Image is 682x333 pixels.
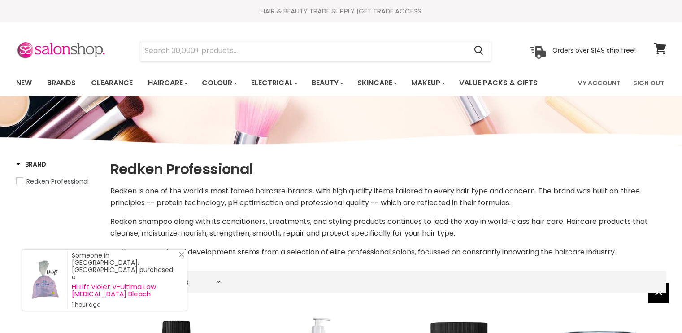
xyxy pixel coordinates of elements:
a: New [9,74,39,92]
h1: Redken Professional [110,160,666,179]
iframe: Gorgias live chat messenger [637,291,673,324]
a: My Account [572,74,626,92]
a: Beauty [305,74,349,92]
a: Brands [40,74,83,92]
a: Redken Professional [16,176,99,186]
div: Someone in [GEOGRAPHIC_DATA], [GEOGRAPHIC_DATA] purchased a [72,252,178,308]
a: Colour [195,74,243,92]
a: Electrical [244,74,303,92]
form: Product [140,40,491,61]
a: Value Packs & Gifts [452,74,544,92]
small: 1 hour ago [72,301,178,308]
ul: Main menu [9,70,558,96]
a: Makeup [404,74,451,92]
a: Visit product page [22,250,67,311]
a: Close Notification [175,252,184,261]
h3: Brand [16,160,47,169]
div: HAIR & BEAUTY TRADE SUPPLY | [5,7,678,16]
a: Haircare [141,74,193,92]
a: Sign Out [628,74,669,92]
button: Search [467,40,491,61]
a: GET TRADE ACCESS [359,6,421,16]
p: Orders over $149 ship free! [552,46,636,54]
svg: Close Icon [179,252,184,257]
input: Search [140,40,467,61]
p: Redken shampoo along with its conditioners, treatments, and styling products continues to lead th... [110,216,666,239]
span: Redken research and development stems from a selection of elite professional salons, focussed on ... [110,247,616,257]
p: Redken is one of the world’s most famed haircare brands, with high quality items tailored to ever... [110,185,666,209]
a: Skincare [351,74,403,92]
a: Clearance [84,74,139,92]
span: Redken Professional [26,177,89,186]
nav: Main [5,70,678,96]
a: Hi Lift Violet V-Ultima Low [MEDICAL_DATA] Bleach [72,283,178,298]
